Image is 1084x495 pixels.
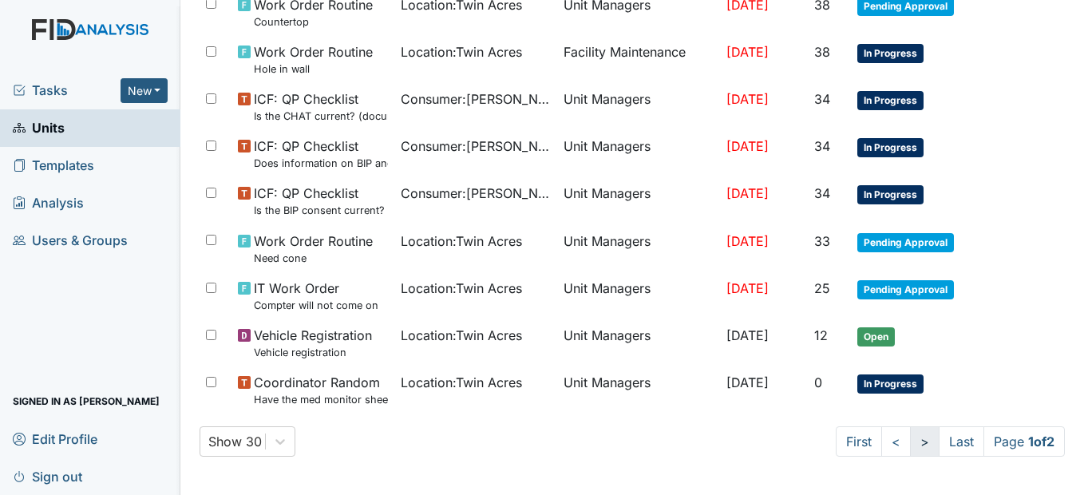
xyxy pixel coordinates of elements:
[254,298,378,313] small: Compter will not come on
[557,83,720,130] td: Unit Managers
[254,203,388,218] small: Is the BIP consent current? (document the date, BIP number in the comment section)
[254,345,372,360] small: Vehicle registration
[13,153,94,178] span: Templates
[557,366,720,414] td: Unit Managers
[254,184,388,218] span: ICF: QP Checklist Is the BIP consent current? (document the date, BIP number in the comment section)
[726,280,769,296] span: [DATE]
[208,432,262,451] div: Show 30
[1028,434,1054,449] strong: 1 of 2
[910,426,940,457] a: >
[254,279,378,313] span: IT Work Order Compter will not come on
[254,232,373,266] span: Work Order Routine Need cone
[401,326,522,345] span: Location : Twin Acres
[557,177,720,224] td: Unit Managers
[857,233,954,252] span: Pending Approval
[726,91,769,107] span: [DATE]
[814,138,830,154] span: 34
[401,373,522,392] span: Location : Twin Acres
[401,232,522,251] span: Location : Twin Acres
[857,280,954,299] span: Pending Approval
[13,116,65,141] span: Units
[726,233,769,249] span: [DATE]
[13,191,84,216] span: Analysis
[726,138,769,154] span: [DATE]
[254,14,373,30] small: Countertop
[857,327,895,346] span: Open
[401,184,551,203] span: Consumer : [PERSON_NAME]
[814,91,830,107] span: 34
[857,91,924,110] span: In Progress
[121,78,168,103] button: New
[726,44,769,60] span: [DATE]
[254,61,373,77] small: Hole in wall
[254,326,372,360] span: Vehicle Registration Vehicle registration
[857,185,924,204] span: In Progress
[557,272,720,319] td: Unit Managers
[836,426,1065,457] nav: task-pagination
[857,374,924,394] span: In Progress
[401,137,551,156] span: Consumer : [PERSON_NAME]
[254,251,373,266] small: Need cone
[939,426,984,457] a: Last
[983,426,1065,457] span: Page
[857,44,924,63] span: In Progress
[557,36,720,83] td: Facility Maintenance
[254,392,388,407] small: Have the med monitor sheets been filled out?
[814,233,830,249] span: 33
[401,42,522,61] span: Location : Twin Acres
[13,228,128,253] span: Users & Groups
[557,319,720,366] td: Unit Managers
[13,464,82,489] span: Sign out
[557,130,720,177] td: Unit Managers
[726,185,769,201] span: [DATE]
[836,426,882,457] a: First
[814,44,830,60] span: 38
[881,426,911,457] a: <
[401,279,522,298] span: Location : Twin Acres
[726,374,769,390] span: [DATE]
[557,225,720,272] td: Unit Managers
[13,389,160,414] span: Signed in as [PERSON_NAME]
[726,327,769,343] span: [DATE]
[13,426,97,451] span: Edit Profile
[254,109,388,124] small: Is the CHAT current? (document the date in the comment section)
[13,81,121,100] a: Tasks
[254,373,388,407] span: Coordinator Random Have the med monitor sheets been filled out?
[814,374,822,390] span: 0
[254,137,388,171] span: ICF: QP Checklist Does information on BIP and consent match?
[254,89,388,124] span: ICF: QP Checklist Is the CHAT current? (document the date in the comment section)
[814,327,828,343] span: 12
[814,280,830,296] span: 25
[401,89,551,109] span: Consumer : [PERSON_NAME]
[254,42,373,77] span: Work Order Routine Hole in wall
[857,138,924,157] span: In Progress
[254,156,388,171] small: Does information on BIP and consent match?
[814,185,830,201] span: 34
